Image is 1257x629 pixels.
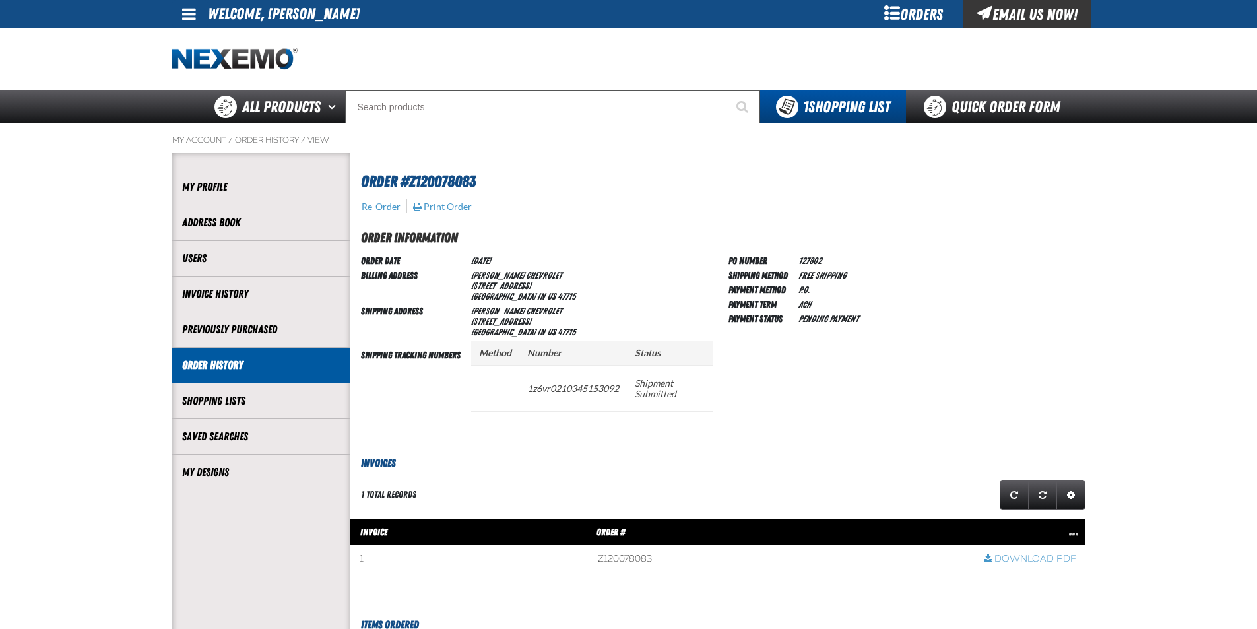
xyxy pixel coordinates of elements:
a: Home [172,48,298,71]
a: Invoice History [182,286,340,302]
span: IN [537,291,545,302]
span: [GEOGRAPHIC_DATA] [471,291,536,302]
button: Start Searching [727,90,760,123]
span: [STREET_ADDRESS] [471,316,531,327]
bdo: 47715 [558,291,575,302]
td: Shipment Submitted [627,365,713,411]
span: US [547,327,556,337]
span: Pending payment [798,314,858,324]
span: [GEOGRAPHIC_DATA] [471,327,536,337]
td: 1 [350,545,589,574]
button: Open All Products pages [323,90,345,123]
td: Z120078083 [589,545,975,574]
td: Shipping Method [728,267,793,282]
a: Order History [235,135,299,145]
nav: Breadcrumbs [172,135,1085,145]
span: 127802 [798,255,822,266]
a: Users [182,251,340,266]
a: My Designs [182,465,340,480]
button: Print Order [412,201,472,213]
bdo: 47715 [558,327,575,337]
a: Expand or Collapse Grid Settings [1056,480,1085,510]
span: [PERSON_NAME] Chevrolet [471,270,562,281]
a: Quick Order Form [906,90,1085,123]
span: / [301,135,306,145]
img: Nexemo logo [172,48,298,71]
span: Order #Z120078083 [361,172,476,191]
a: View [307,135,329,145]
a: My Account [172,135,226,145]
td: PO Number [728,253,793,267]
span: P.O. [798,284,810,295]
div: 1 total records [361,488,416,501]
h2: Order Information [361,228,1085,248]
th: Number [519,341,627,366]
a: Refresh grid action [1000,480,1029,510]
a: Download PDF row action [984,553,1076,566]
a: Address Book [182,215,340,230]
h3: Invoices [350,455,1085,471]
span: Invoice [360,527,387,537]
a: Shopping Lists [182,393,340,409]
span: [PERSON_NAME] Chevrolet [471,306,562,316]
span: Free Shipping [798,270,846,281]
td: Shipping Address [361,303,466,339]
button: You have 1 Shopping List. Open to view details [760,90,906,123]
a: My Profile [182,180,340,195]
a: Reset grid action [1028,480,1057,510]
span: [STREET_ADDRESS] [471,281,531,291]
span: Order # [596,527,626,537]
th: Row actions [975,519,1085,545]
span: [DATE] [471,255,490,266]
td: Order Date [361,253,466,267]
span: All Products [242,95,321,119]
a: Saved Searches [182,429,340,444]
strong: 1 [803,98,808,116]
a: Previously Purchased [182,322,340,337]
td: Payment Status [728,311,793,325]
td: 1z6vr0210345153092 [519,365,627,411]
button: Re-Order [361,201,401,213]
td: Billing Address [361,267,466,303]
th: Status [627,341,713,366]
td: Shipping Tracking Numbers [361,339,466,434]
span: US [547,291,556,302]
th: Method [471,341,519,366]
span: / [228,135,233,145]
span: Shopping List [803,98,890,116]
input: Search [345,90,760,123]
span: IN [537,327,545,337]
td: Payment Method [728,282,793,296]
span: ACH [798,299,811,310]
td: Payment Term [728,296,793,311]
a: Order History [182,358,340,373]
